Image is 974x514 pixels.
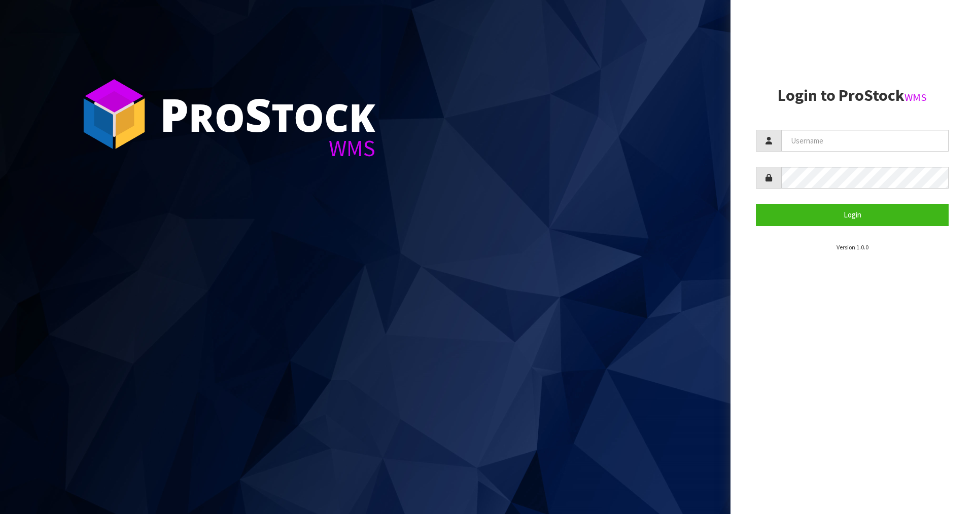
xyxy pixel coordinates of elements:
[905,91,927,104] small: WMS
[76,76,152,152] img: ProStock Cube
[160,137,375,160] div: WMS
[756,204,949,226] button: Login
[837,243,868,251] small: Version 1.0.0
[781,130,949,152] input: Username
[245,83,271,145] span: S
[160,91,375,137] div: ro tock
[160,83,189,145] span: P
[756,87,949,104] h2: Login to ProStock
